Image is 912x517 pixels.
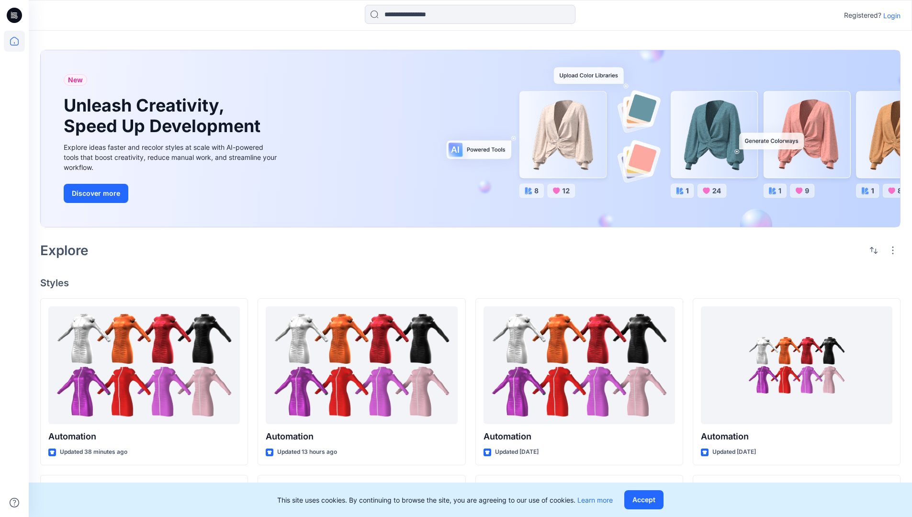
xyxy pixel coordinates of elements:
a: Discover more [64,184,279,203]
p: Automation [48,430,240,443]
p: Updated 38 minutes ago [60,447,127,457]
p: Automation [266,430,457,443]
p: Updated 13 hours ago [277,447,337,457]
a: Automation [266,306,457,425]
p: Login [883,11,901,21]
a: Automation [484,306,675,425]
span: New [68,74,83,86]
p: Automation [484,430,675,443]
p: Automation [701,430,892,443]
a: Automation [48,306,240,425]
h1: Unleash Creativity, Speed Up Development [64,95,265,136]
h2: Explore [40,243,89,258]
p: This site uses cookies. By continuing to browse the site, you are agreeing to our use of cookies. [277,495,613,505]
p: Registered? [844,10,881,21]
a: Automation [701,306,892,425]
p: Updated [DATE] [495,447,539,457]
div: Explore ideas faster and recolor styles at scale with AI-powered tools that boost creativity, red... [64,142,279,172]
a: Learn more [577,496,613,504]
button: Discover more [64,184,128,203]
p: Updated [DATE] [712,447,756,457]
button: Accept [624,490,664,509]
h4: Styles [40,277,901,289]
